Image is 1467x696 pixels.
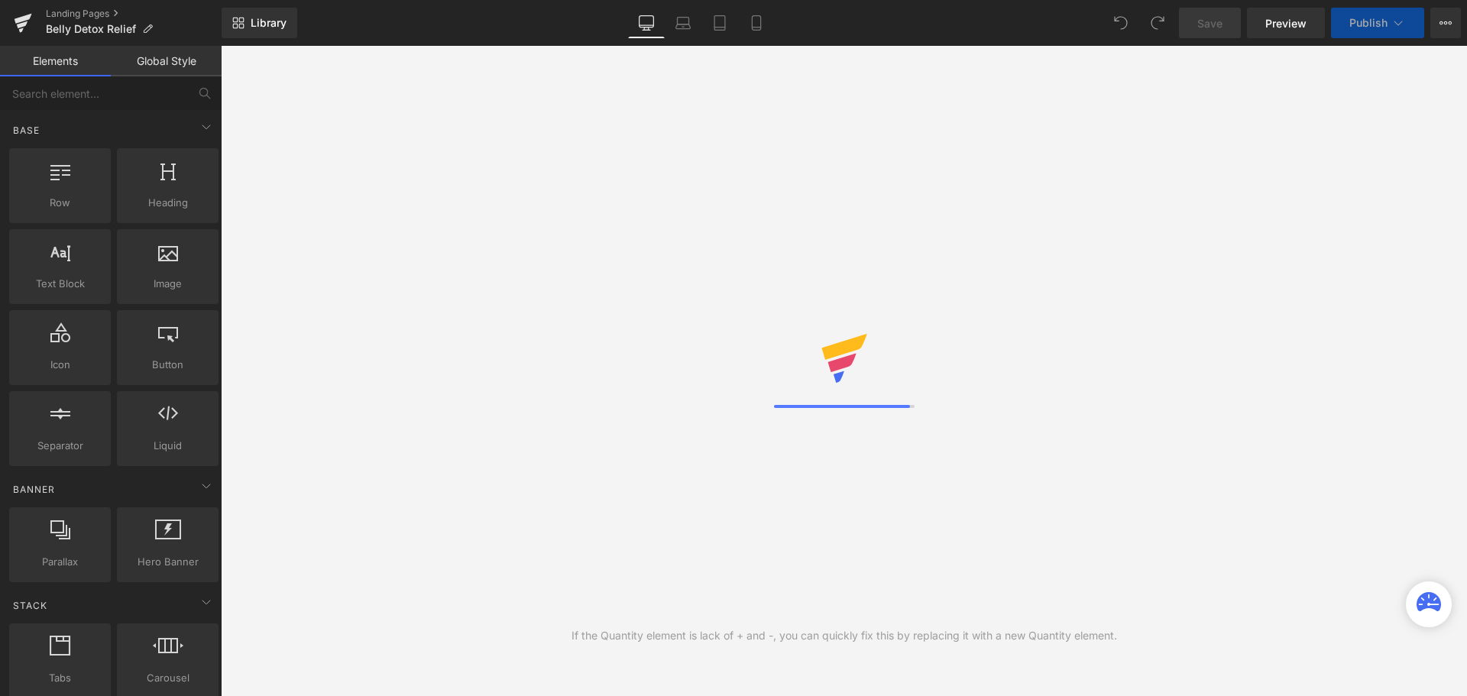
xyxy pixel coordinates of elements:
button: More [1430,8,1461,38]
button: Publish [1331,8,1424,38]
span: Button [121,357,214,373]
span: Banner [11,482,57,497]
span: Parallax [14,554,106,570]
span: Row [14,195,106,211]
div: If the Quantity element is lack of + and -, you can quickly fix this by replacing it with a new Q... [572,627,1117,644]
span: Carousel [121,670,214,686]
span: Save [1197,15,1222,31]
a: Desktop [628,8,665,38]
a: Laptop [665,8,701,38]
span: Publish [1349,17,1388,29]
span: Library [251,16,287,30]
a: New Library [222,8,297,38]
span: Text Block [14,276,106,292]
span: Stack [11,598,49,613]
span: Image [121,276,214,292]
button: Redo [1142,8,1173,38]
a: Preview [1247,8,1325,38]
a: Mobile [738,8,775,38]
span: Base [11,123,41,138]
span: Icon [14,357,106,373]
span: Hero Banner [121,554,214,570]
a: Global Style [111,46,222,76]
span: Preview [1265,15,1307,31]
a: Tablet [701,8,738,38]
span: Heading [121,195,214,211]
span: Liquid [121,438,214,454]
a: Landing Pages [46,8,222,20]
span: Separator [14,438,106,454]
button: Undo [1106,8,1136,38]
span: Belly Detox Relief [46,23,136,35]
span: Tabs [14,670,106,686]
